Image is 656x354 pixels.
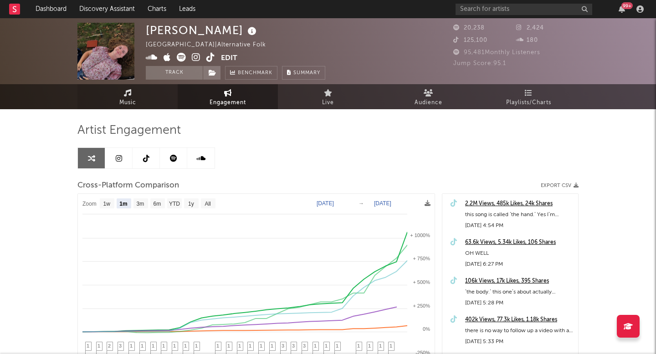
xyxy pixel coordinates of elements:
a: Benchmark [225,66,277,80]
span: 1 [152,343,154,349]
a: Playlists/Charts [478,84,579,109]
text: 0% [423,326,430,332]
span: 180 [516,37,538,43]
span: 1 [249,343,251,349]
span: 3 [303,343,306,349]
a: 63.6k Views, 5.34k Likes, 106 Shares [465,237,574,248]
text: → [359,200,364,207]
span: Music [119,97,136,108]
span: 1 [336,343,338,349]
a: Live [278,84,378,109]
div: ‘the body.’ this one’s about actually slamming my finger [DATE] and also the feeling when u see a... [465,287,574,298]
span: 1 [368,343,371,349]
a: 402k Views, 77.3k Likes, 1.18k Shares [465,314,574,325]
span: Benchmark [238,68,272,79]
span: 1 [162,343,165,349]
text: 3m [137,201,144,207]
span: 1 [173,343,176,349]
span: Engagement [210,97,246,108]
span: 1 [184,343,187,349]
span: 1 [195,343,198,349]
span: 20,238 [453,25,485,31]
button: Track [146,66,203,80]
text: [DATE] [317,200,334,207]
input: Search for artists [456,4,592,15]
span: 95,481 Monthly Listeners [453,50,540,56]
a: 2.2M Views, 485k Likes, 24k Shares [465,198,574,209]
div: 99 + [621,2,633,9]
div: [DATE] 6:27 PM [465,259,574,270]
text: YTD [169,201,180,207]
text: 6m [154,201,161,207]
span: Summary [293,71,320,76]
span: 1 [325,343,328,349]
span: Cross-Platform Comparison [77,180,179,191]
span: 2 [108,343,111,349]
span: 1 [216,343,219,349]
text: 1y [188,201,194,207]
text: 1w [103,201,111,207]
span: 125,100 [453,37,487,43]
span: Jump Score: 95.1 [453,61,506,66]
span: 1 [260,343,262,349]
div: [DATE] 5:33 PM [465,336,574,347]
span: 1 [87,343,89,349]
a: 106k Views, 17k Likes, 395 Shares [465,276,574,287]
div: there is no way to follow up a video with a million views so my tactic is to sing the same song w... [465,325,574,336]
div: [DATE] 5:28 PM [465,298,574,308]
button: Edit [221,53,237,64]
span: 1 [271,343,273,349]
text: All [205,201,210,207]
span: 1 [379,343,382,349]
button: 99+ [619,5,625,13]
a: Music [77,84,178,109]
span: 3 [292,343,295,349]
span: Playlists/Charts [506,97,551,108]
span: 1 [227,343,230,349]
text: + 500% [413,279,430,285]
span: 3 [119,343,122,349]
div: this song is called ‘the hand.’ Yes I’m putting it on streaming. this is a run through of the who... [465,209,574,220]
text: + 1000% [410,233,430,238]
button: Summary [282,66,325,80]
text: + 750% [413,256,430,261]
span: 1 [389,343,392,349]
span: 1 [357,343,360,349]
span: 3 [282,343,284,349]
span: Live [322,97,334,108]
text: [DATE] [374,200,391,207]
span: 1 [130,343,133,349]
button: Export CSV [541,183,579,188]
span: Audience [415,97,442,108]
text: Zoom [82,201,97,207]
div: OH WELL [465,248,574,259]
span: 2,424 [516,25,544,31]
a: Engagement [178,84,278,109]
div: [GEOGRAPHIC_DATA] | Alternative Folk [146,40,277,51]
div: [DATE] 4:54 PM [465,220,574,231]
span: 1 [314,343,317,349]
a: Audience [378,84,478,109]
text: + 250% [413,303,430,308]
text: 1m [119,201,127,207]
span: 1 [238,343,241,349]
span: Artist Engagement [77,125,181,136]
div: [PERSON_NAME] [146,23,259,38]
span: 1 [97,343,100,349]
span: 1 [141,343,143,349]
